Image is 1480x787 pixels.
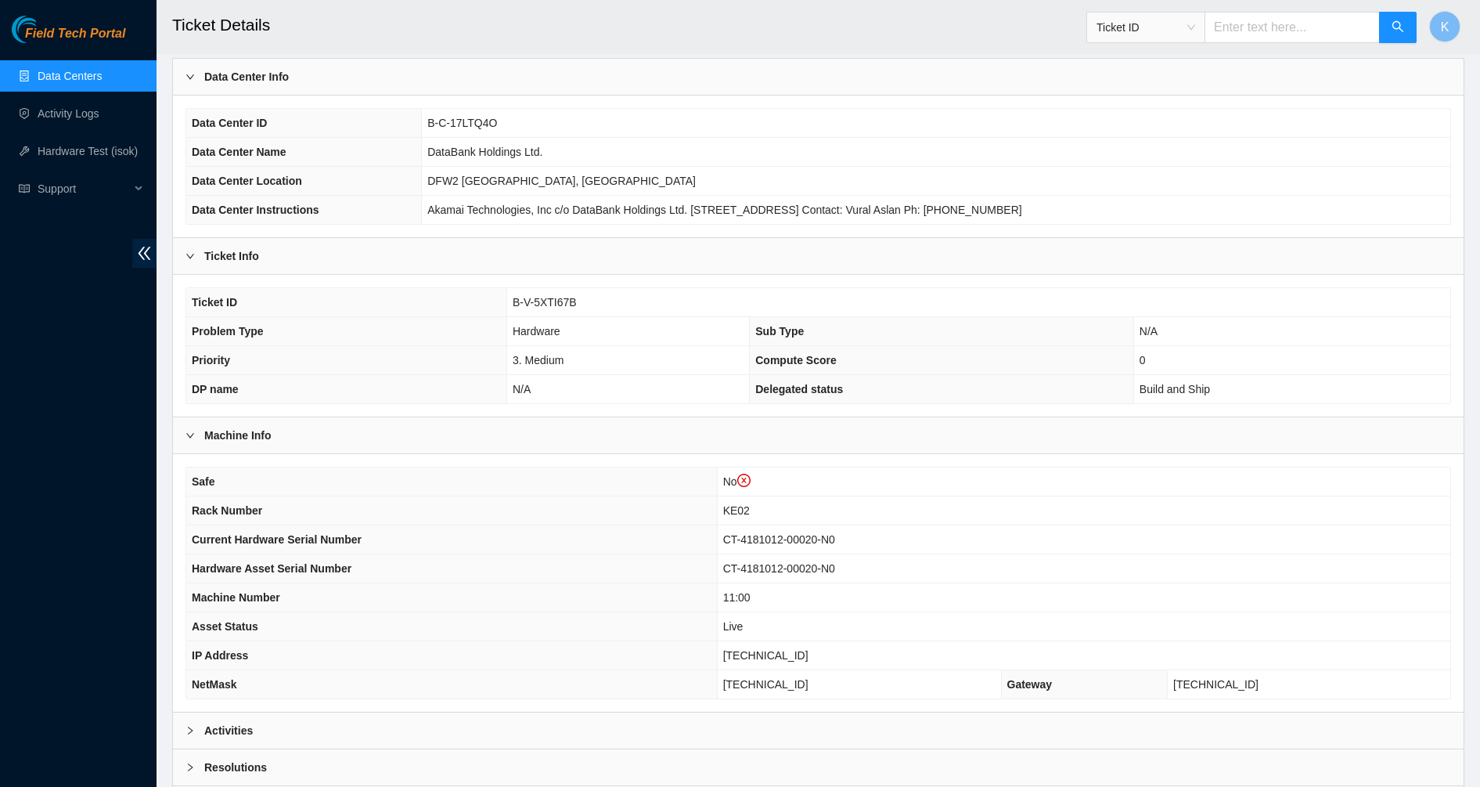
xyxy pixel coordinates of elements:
[12,16,79,43] img: Akamai Technologies
[185,431,195,440] span: right
[192,678,237,691] span: NetMask
[427,146,542,158] span: DataBank Holdings Ltd.
[1205,12,1380,43] input: Enter text here...
[513,383,531,395] span: N/A
[173,59,1464,95] div: Data Center Info
[185,763,195,772] span: right
[427,117,497,129] span: B-C-17LTQ4O
[204,247,259,265] b: Ticket Info
[1140,325,1158,338] span: N/A
[723,620,744,633] span: Live
[723,504,750,517] span: KE02
[38,70,102,82] a: Data Centers
[755,383,843,395] span: Delegated status
[192,146,286,158] span: Data Center Name
[38,107,99,120] a: Activity Logs
[204,68,289,85] b: Data Center Info
[25,27,125,42] span: Field Tech Portal
[132,239,157,268] span: double-left
[513,296,577,309] span: B-V-5XTI67B
[1140,354,1146,366] span: 0
[173,713,1464,749] div: Activities
[192,175,302,187] span: Data Center Location
[192,204,319,216] span: Data Center Instructions
[513,354,564,366] span: 3. Medium
[173,417,1464,453] div: Machine Info
[192,296,237,309] span: Ticket ID
[1429,11,1460,42] button: K
[513,325,560,338] span: Hardware
[723,533,835,546] span: CT-4181012-00020-N0
[192,325,264,338] span: Problem Type
[192,504,262,517] span: Rack Number
[192,383,239,395] span: DP name
[192,591,280,604] span: Machine Number
[723,591,751,604] span: 11:00
[204,722,253,739] b: Activities
[737,474,751,488] span: close-circle
[173,749,1464,785] div: Resolutions
[185,72,195,81] span: right
[192,533,362,546] span: Current Hardware Serial Number
[204,427,272,444] b: Machine Info
[185,251,195,261] span: right
[19,183,30,194] span: read
[1096,16,1195,39] span: Ticket ID
[723,475,751,488] span: No
[1007,678,1053,691] span: Gateway
[192,354,230,366] span: Priority
[723,678,808,691] span: [TECHNICAL_ID]
[192,117,267,129] span: Data Center ID
[38,173,130,204] span: Support
[1173,678,1259,691] span: [TECHNICAL_ID]
[192,649,248,662] span: IP Address
[38,145,138,157] a: Hardware Test (isok)
[1140,383,1210,395] span: Build and Ship
[427,204,1021,216] span: Akamai Technologies, Inc c/o DataBank Holdings Ltd. [STREET_ADDRESS] Contact: Vural Aslan Ph: [PH...
[427,175,696,187] span: DFW2 [GEOGRAPHIC_DATA], [GEOGRAPHIC_DATA]
[1441,17,1449,37] span: K
[723,649,808,662] span: [TECHNICAL_ID]
[173,238,1464,274] div: Ticket Info
[192,475,215,488] span: Safe
[185,726,195,735] span: right
[1379,12,1417,43] button: search
[192,562,351,575] span: Hardware Asset Serial Number
[12,28,125,49] a: Akamai TechnologiesField Tech Portal
[755,354,836,366] span: Compute Score
[723,562,835,575] span: CT-4181012-00020-N0
[755,325,804,338] span: Sub Type
[192,620,258,633] span: Asset Status
[204,759,267,776] b: Resolutions
[1392,20,1404,35] span: search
